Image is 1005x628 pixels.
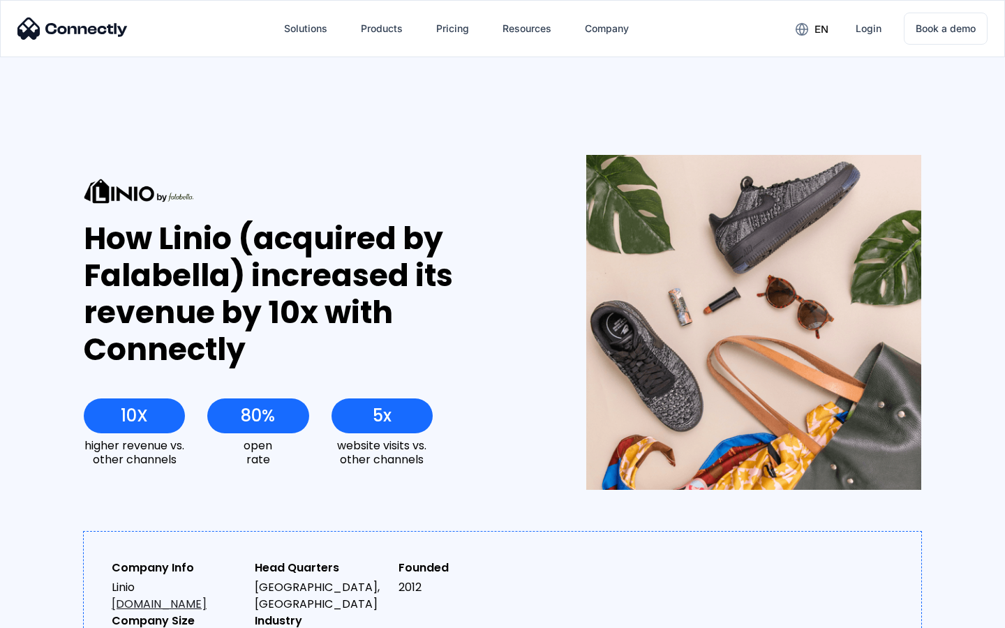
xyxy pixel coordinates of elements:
ul: Language list [28,604,84,623]
div: Company [574,12,640,45]
div: 10X [121,406,148,426]
div: en [814,20,828,39]
div: higher revenue vs. other channels [84,439,185,465]
div: Login [856,19,881,38]
div: Pricing [436,19,469,38]
aside: Language selected: English [14,604,84,623]
div: open rate [207,439,308,465]
a: Book a demo [904,13,988,45]
a: Login [844,12,893,45]
div: [GEOGRAPHIC_DATA], [GEOGRAPHIC_DATA] [255,579,387,613]
div: en [784,18,839,39]
img: Connectly Logo [17,17,128,40]
div: Head Quarters [255,560,387,576]
div: Solutions [273,12,338,45]
div: Products [361,19,403,38]
a: Pricing [425,12,480,45]
div: Solutions [284,19,327,38]
div: 2012 [399,579,530,596]
div: Resources [502,19,551,38]
div: Company [585,19,629,38]
div: How Linio (acquired by Falabella) increased its revenue by 10x with Connectly [84,220,535,368]
div: 5x [373,406,392,426]
a: [DOMAIN_NAME] [112,596,207,612]
div: Company Info [112,560,244,576]
div: Resources [491,12,563,45]
div: Linio [112,579,244,613]
div: 80% [241,406,275,426]
div: Products [350,12,414,45]
div: Founded [399,560,530,576]
div: website visits vs. other channels [332,439,433,465]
